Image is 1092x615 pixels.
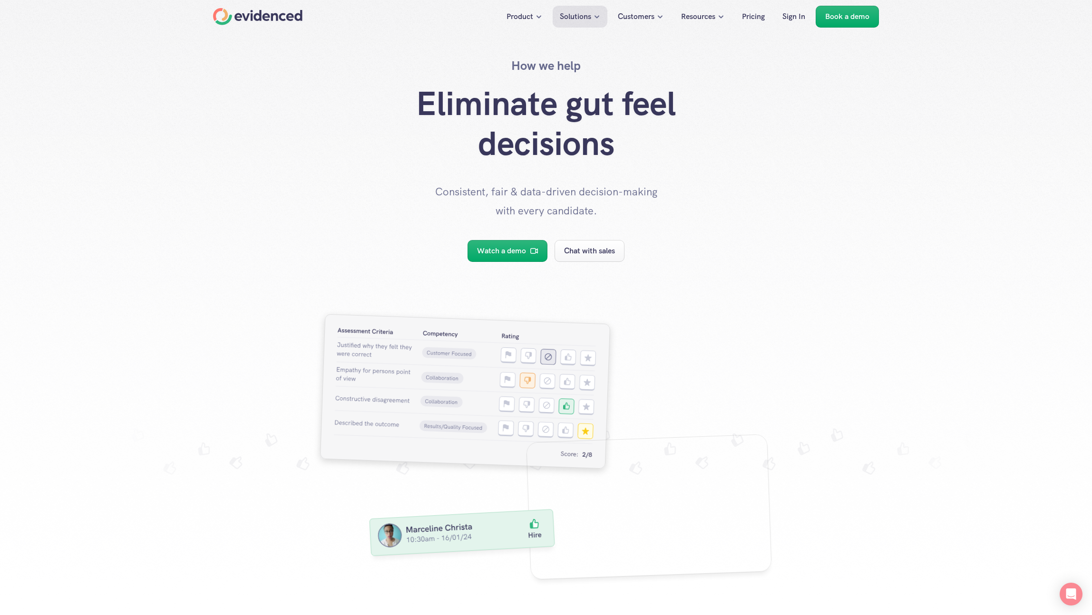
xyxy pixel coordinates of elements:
[320,314,610,469] img: ""
[742,10,765,23] p: Pricing
[618,10,654,23] p: Customers
[735,6,772,28] a: Pricing
[369,509,555,556] img: ""
[1060,583,1082,605] div: Open Intercom Messenger
[511,57,581,74] h4: How we help
[477,245,526,257] p: Watch a demo
[213,8,302,25] a: Home
[816,6,879,28] a: Book a demo
[468,240,547,262] a: Watch a demo
[825,10,869,23] p: Book a demo
[356,84,736,163] h1: Eliminate gut feel decisions
[427,183,665,220] p: Consistent, fair & data-driven decision-making with every candidate.
[681,10,715,23] p: Resources
[564,245,615,257] p: Chat with sales
[507,10,533,23] p: Product
[782,10,805,23] p: Sign In
[560,10,591,23] p: Solutions
[775,6,812,28] a: Sign In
